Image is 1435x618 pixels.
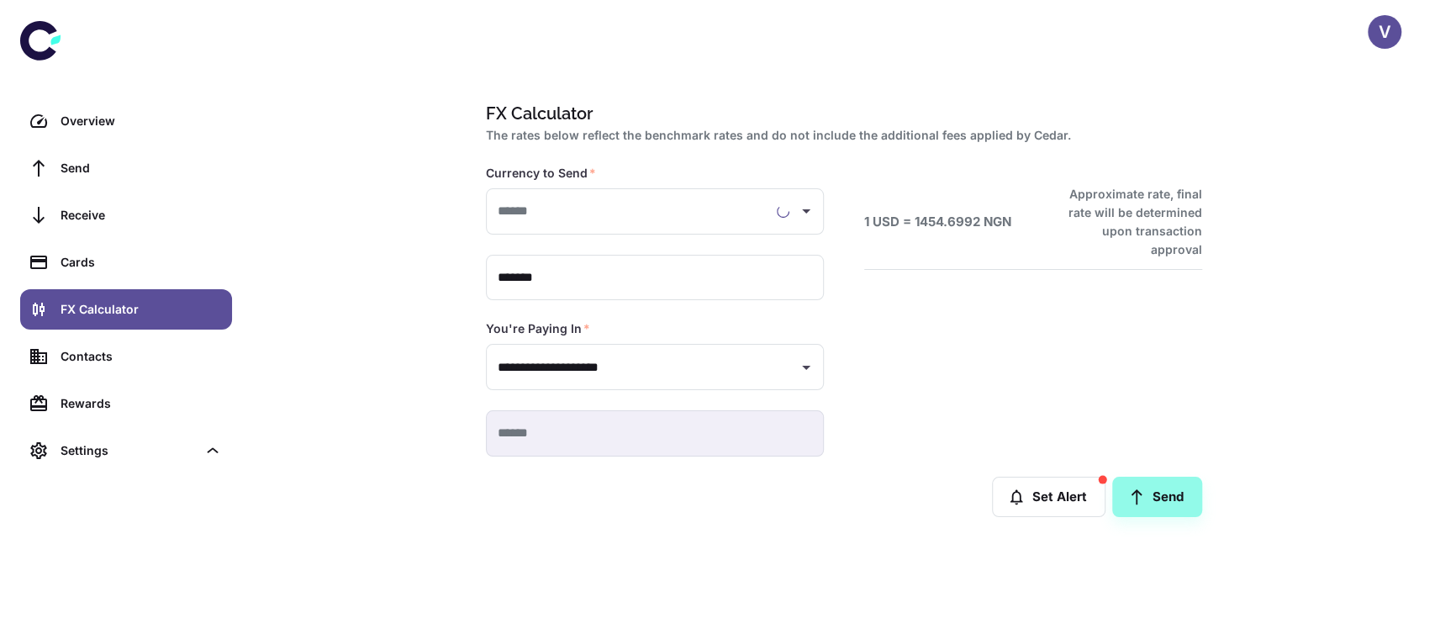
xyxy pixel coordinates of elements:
label: Currency to Send [486,165,596,182]
div: Overview [61,112,222,130]
div: Rewards [61,394,222,413]
button: V [1368,15,1401,49]
a: Receive [20,195,232,235]
div: Receive [61,206,222,224]
a: Send [1112,477,1202,517]
div: Settings [61,441,197,460]
h6: 1 USD = 1454.6992 NGN [864,213,1011,232]
button: Open [794,356,818,379]
a: Contacts [20,336,232,377]
h6: Approximate rate, final rate will be determined upon transaction approval [1050,185,1202,259]
a: Rewards [20,383,232,424]
div: Send [61,159,222,177]
label: You're Paying In [486,320,590,337]
a: FX Calculator [20,289,232,330]
a: Cards [20,242,232,283]
div: Settings [20,430,232,471]
a: Overview [20,101,232,141]
h1: FX Calculator [486,101,1195,126]
button: Open [794,199,818,223]
div: Contacts [61,347,222,366]
a: Send [20,148,232,188]
button: Set Alert [992,477,1105,517]
div: FX Calculator [61,300,222,319]
div: Cards [61,253,222,272]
